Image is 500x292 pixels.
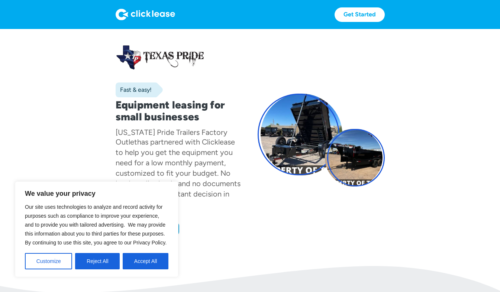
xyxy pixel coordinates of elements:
button: Customize [25,253,72,269]
img: Logo [116,9,175,20]
a: Get Started [335,7,385,22]
span: Our site uses technologies to analyze and record activity for purposes such as compliance to impr... [25,204,167,246]
div: [US_STATE] Pride Trailers Factory Outlet [116,128,228,146]
button: Accept All [123,253,168,269]
div: We value your privacy [15,181,178,277]
div: Fast & easy! [116,86,152,94]
p: We value your privacy [25,189,168,198]
div: has partnered with Clicklease to help you get the equipment you need for a low monthly payment, c... [116,137,241,209]
button: Reject All [75,253,120,269]
h1: Equipment leasing for small businesses [116,99,243,123]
